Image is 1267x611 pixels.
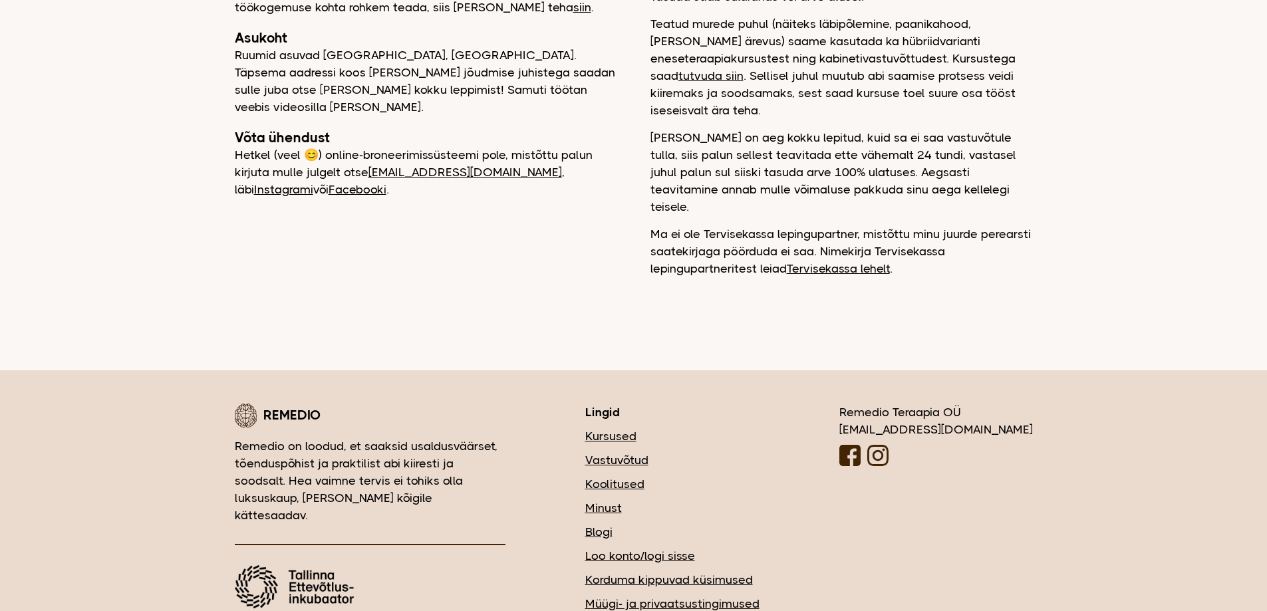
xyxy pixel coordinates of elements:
p: Remedio on loodud, et saaksid usaldusväärset, tõenduspõhist ja praktilist abi kiiresti ja soodsal... [235,437,505,524]
p: Ma ei ole Tervisekassa lepingupartner, mistõttu minu juurde perearsti saatekirjaga pöörduda ei sa... [650,225,1033,277]
a: Tervisekassa lehelt [787,262,890,275]
img: ettevo%CC%83tlusinkubaator_logo.png [235,565,354,608]
a: Vastuvõtud [585,451,760,469]
a: [EMAIL_ADDRESS][DOMAIN_NAME] [368,166,562,179]
div: Remedio Teraapia OÜ [839,404,1033,471]
a: siin [573,1,591,14]
a: Minust [585,499,760,517]
div: [EMAIL_ADDRESS][DOMAIN_NAME] [839,421,1033,438]
img: Facebooki logo [839,445,861,466]
a: Instagrami [254,183,313,196]
h2: Asukoht [235,29,617,47]
a: Facebooki [329,183,386,196]
a: Korduma kippuvad küsimused [585,571,760,588]
img: Instagrammi logo [867,445,889,466]
a: Kursused [585,428,760,445]
a: tutvuda siin [678,69,744,82]
p: [PERSON_NAME] on aeg kokku lepitud, kuid sa ei saa vastuvõtule tulla, siis palun sellest teavitad... [650,129,1033,215]
p: Ruumid asuvad [GEOGRAPHIC_DATA], [GEOGRAPHIC_DATA]. Täpsema aadressi koos [PERSON_NAME] jõudmise ... [235,47,617,116]
p: Teatud murede puhul (näiteks läbipõlemine, paanikahood, [PERSON_NAME] ärevus) saame kasutada ka h... [650,15,1033,119]
p: Hetkel (veel 😊) online-broneerimissüsteemi pole, mistõttu palun kirjuta mulle julgelt otse , läbi... [235,146,617,198]
div: Remedio [235,404,505,428]
a: Koolitused [585,475,760,493]
img: Remedio logo [235,404,257,428]
a: Blogi [585,523,760,541]
h3: Lingid [585,404,760,421]
a: Loo konto/logi sisse [585,547,760,564]
h2: Võta ühendust [235,129,617,146]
